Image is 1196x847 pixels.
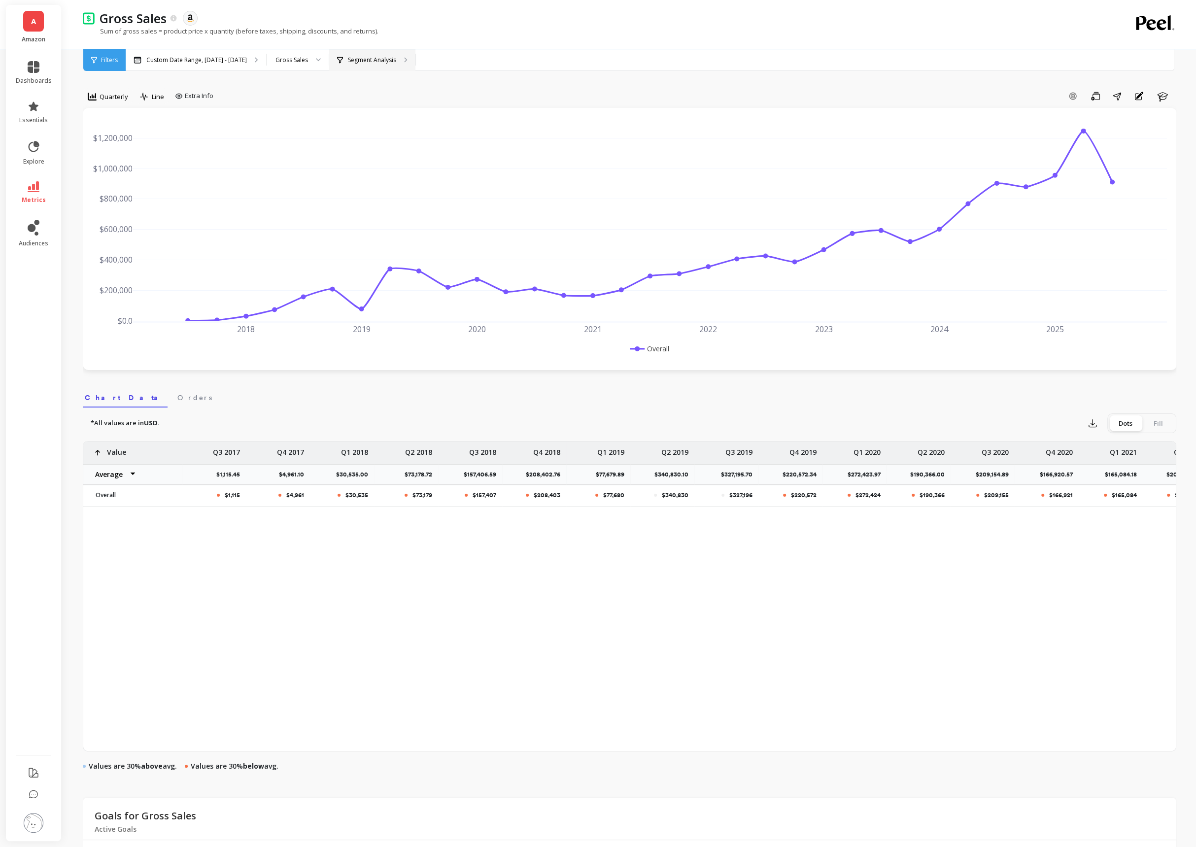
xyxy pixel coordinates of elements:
[101,56,118,64] span: Filters
[16,77,52,85] span: dashboards
[661,441,688,457] p: Q2 2019
[286,491,304,499] p: $4,961
[216,471,246,478] p: $1,115.45
[19,239,48,247] span: audiences
[275,55,308,65] div: Gross Sales
[918,441,945,457] p: Q2 2020
[412,491,432,499] p: $73,179
[469,441,496,457] p: Q3 2018
[141,761,163,771] strong: above
[107,441,126,457] p: Value
[534,491,560,499] p: $208,403
[596,471,630,478] p: $77,679.89
[855,491,881,499] p: $272,424
[405,441,432,457] p: Q2 2018
[729,491,752,499] p: $327,196
[100,92,128,102] span: Quarterly
[345,491,368,499] p: $30,535
[277,441,304,457] p: Q4 2017
[95,825,196,834] p: Active Goals
[213,441,240,457] p: Q3 2017
[848,471,887,478] p: $272,423.97
[146,56,247,64] p: Custom Date Range, [DATE] - [DATE]
[1040,471,1079,478] p: $166,920.57
[789,441,817,457] p: Q4 2019
[473,491,496,499] p: $157,407
[533,441,560,457] p: Q4 2018
[100,10,167,27] p: Gross Sales
[1109,415,1142,431] div: Dots
[89,761,177,771] p: Values are 30% avg.
[1046,441,1073,457] p: Q4 2020
[526,471,566,478] p: $208,402.76
[783,471,822,478] p: $220,572.34
[1112,491,1137,499] p: $165,084
[597,441,624,457] p: Q1 2019
[336,471,374,478] p: $30,535.00
[1049,491,1073,499] p: $166,921
[348,56,396,64] p: Segment Analysis
[1110,441,1137,457] p: Q1 2021
[90,491,176,499] p: Overall
[85,393,166,403] span: Chart Data
[83,12,95,24] img: header icon
[654,471,694,478] p: $340,830.10
[152,92,164,102] span: Line
[1142,415,1174,431] div: Fill
[341,441,368,457] p: Q1 2018
[791,491,817,499] p: $220,572
[16,35,52,43] p: Amazon
[83,385,1176,407] nav: Tabs
[662,491,688,499] p: $340,830
[982,441,1009,457] p: Q3 2020
[177,393,212,403] span: Orders
[854,441,881,457] p: Q1 2020
[464,471,502,478] p: $157,406.59
[721,471,758,478] p: $327,195.70
[243,761,264,771] strong: below
[225,491,240,499] p: $1,115
[279,471,310,478] p: $4,961.10
[405,471,438,478] p: $73,178.72
[95,807,196,825] p: Goals for Gross Sales
[603,491,624,499] p: $77,680
[186,14,195,23] img: api.amazon.svg
[83,27,378,35] p: Sum of gross sales = product price x quantity (before taxes, shipping, discounts, and returns).
[984,491,1009,499] p: $209,155
[1105,471,1143,478] p: $165,084.18
[185,91,213,101] span: Extra Info
[976,471,1015,478] p: $209,154.89
[19,116,48,124] span: essentials
[920,491,945,499] p: $190,366
[24,813,43,833] img: profile picture
[725,441,752,457] p: Q3 2019
[23,158,44,166] span: explore
[144,418,160,427] strong: USD.
[31,16,36,27] span: A
[910,471,951,478] p: $190,366.00
[191,761,278,771] p: Values are 30% avg.
[22,196,46,204] span: metrics
[91,418,160,428] p: *All values are in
